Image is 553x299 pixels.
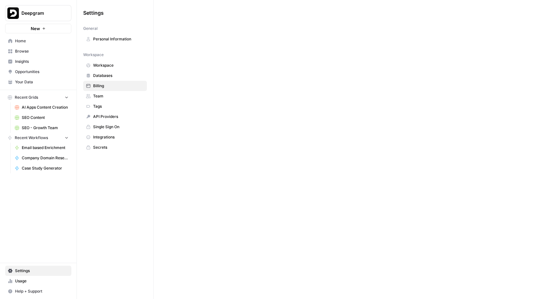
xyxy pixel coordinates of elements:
[15,79,68,85] span: Your Data
[22,165,68,171] span: Case Study Generator
[83,101,147,112] a: Tags
[22,115,68,120] span: SEO Content
[83,34,147,44] a: Personal Information
[21,10,60,16] span: Deepgram
[5,24,71,33] button: New
[93,83,144,89] span: Billing
[12,123,71,133] a: SEO - Growth Team
[31,25,40,32] span: New
[12,153,71,163] a: Company Domain Researcher
[22,145,68,151] span: Email based Enrichment
[5,276,71,286] a: Usage
[83,122,147,132] a: Single Sign On
[5,46,71,56] a: Browse
[83,91,147,101] a: Team
[12,112,71,123] a: SEO Content
[93,104,144,109] span: Tags
[5,5,71,21] button: Workspace: Deepgram
[5,56,71,67] a: Insights
[5,67,71,77] a: Opportunities
[15,288,68,294] span: Help + Support
[93,62,144,68] span: Workspace
[93,93,144,99] span: Team
[83,142,147,153] a: Secrets
[15,38,68,44] span: Home
[83,26,98,31] span: General
[83,112,147,122] a: API Providers
[83,81,147,91] a: Billing
[15,59,68,64] span: Insights
[5,93,71,102] button: Recent Grids
[15,69,68,75] span: Opportunities
[93,145,144,150] span: Secrets
[93,114,144,120] span: API Providers
[93,36,144,42] span: Personal Information
[5,36,71,46] a: Home
[5,266,71,276] a: Settings
[83,60,147,71] a: Workspace
[22,125,68,131] span: SEO - Growth Team
[83,9,104,17] span: Settings
[15,48,68,54] span: Browse
[83,71,147,81] a: Databases
[5,133,71,143] button: Recent Workflows
[15,135,48,141] span: Recent Workflows
[7,7,19,19] img: Deepgram Logo
[15,278,68,284] span: Usage
[5,77,71,87] a: Your Data
[12,163,71,173] a: Case Study Generator
[5,286,71,296] button: Help + Support
[15,268,68,274] span: Settings
[93,134,144,140] span: Integrations
[93,73,144,79] span: Databases
[93,124,144,130] span: Single Sign On
[15,95,38,100] span: Recent Grids
[12,143,71,153] a: Email based Enrichment
[12,102,71,112] a: AI Apps Content Creation
[83,52,104,58] span: Workspace
[22,155,68,161] span: Company Domain Researcher
[22,104,68,110] span: AI Apps Content Creation
[83,132,147,142] a: Integrations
